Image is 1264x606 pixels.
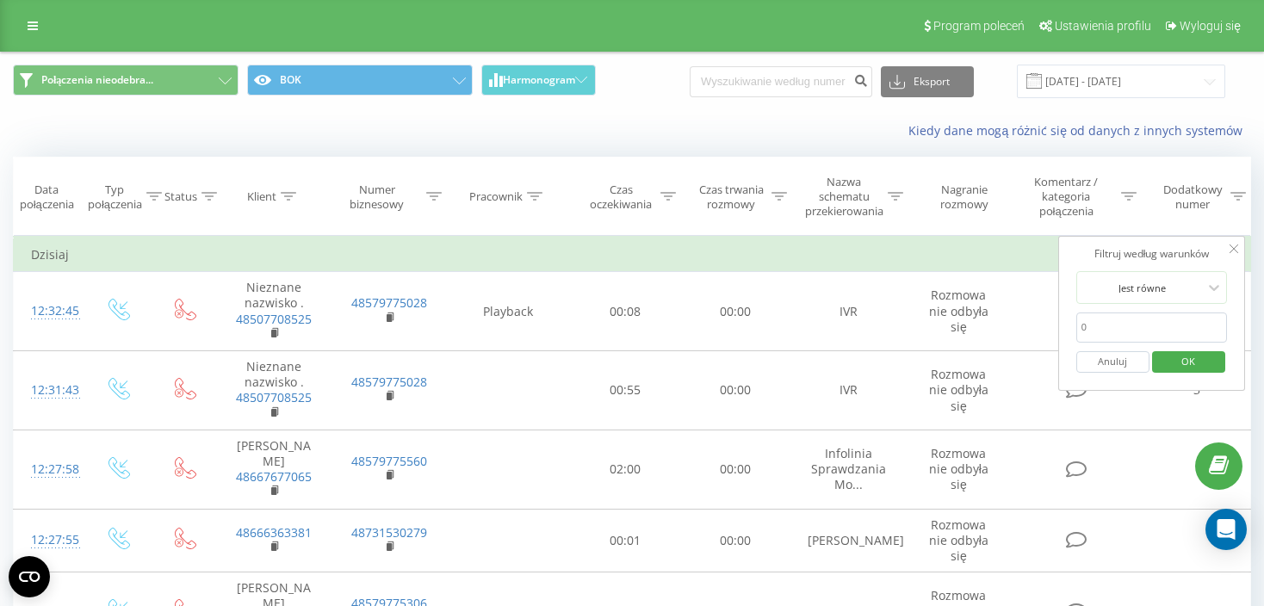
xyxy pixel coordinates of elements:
td: Dzisiaj [14,238,1251,272]
td: 00:00 [680,272,790,351]
div: Klient [247,189,276,204]
span: Rozmowa nie odbyła się [929,366,988,413]
span: Rozmowa nie odbyła się [929,445,988,492]
td: 00:08 [570,272,680,351]
td: 00:00 [680,509,790,572]
div: Status [164,189,197,204]
div: Pracownik [469,189,523,204]
div: Nazwa schematu przekierowania [805,175,883,219]
div: Dodatkowy numer [1160,182,1226,212]
span: Rozmowa nie odbyła się [929,287,988,334]
td: Playback [446,272,570,351]
button: BOK [247,65,473,96]
div: Czas trwania rozmowy [696,182,766,212]
a: 48579775028 [351,374,427,390]
input: 0 [1076,312,1228,343]
div: Numer biznesowy [331,182,422,212]
span: Program poleceń [933,19,1025,33]
div: 12:27:58 [31,453,67,486]
button: Open CMP widget [9,556,50,597]
span: Ustawienia profilu [1055,19,1151,33]
a: 48507708525 [236,311,312,327]
span: OK [1164,348,1212,374]
td: 00:00 [680,351,790,430]
div: Typ połączenia [88,182,142,212]
td: 02:00 [570,430,680,509]
a: 48731530279 [351,524,427,541]
a: 48667677065 [236,468,312,485]
input: Wyszukiwanie według numeru [690,66,872,97]
a: Kiedy dane mogą różnić się od danych z innych systemów [908,122,1251,139]
button: Anuluj [1076,351,1149,373]
button: Eksport [881,66,974,97]
td: [PERSON_NAME] [216,430,331,509]
div: Czas oczekiwania [586,182,656,212]
span: Infolinia Sprawdzania Mo... [811,445,886,492]
td: IVR [790,351,905,430]
span: Harmonogram [503,74,575,86]
div: Open Intercom Messenger [1205,509,1247,550]
td: Nieznane nazwisko . [216,351,331,430]
td: Nieznane nazwisko . [216,272,331,351]
div: 12:27:55 [31,523,67,557]
button: Połączenia nieodebra... [13,65,239,96]
td: [PERSON_NAME] [790,509,905,572]
div: Nagranie rozmowy [921,182,1007,212]
span: Rozmowa nie odbyła się [929,516,988,564]
a: 48579775560 [351,453,427,469]
button: OK [1152,351,1225,373]
div: Komentarz / kategoria połączenia [1016,175,1117,219]
div: Data połączenia [14,182,79,212]
div: 12:32:45 [31,294,67,328]
span: Wyloguj się [1180,19,1241,33]
a: 48666363381 [236,524,312,541]
td: 00:55 [570,351,680,430]
td: IVR [790,272,905,351]
a: 48507708525 [236,389,312,405]
td: 00:00 [680,430,790,509]
div: 12:31:43 [31,374,67,407]
button: Harmonogram [481,65,596,96]
td: 00:01 [570,509,680,572]
div: Filtruj według warunków [1076,245,1228,263]
span: Połączenia nieodebra... [41,73,153,87]
a: 48579775028 [351,294,427,311]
